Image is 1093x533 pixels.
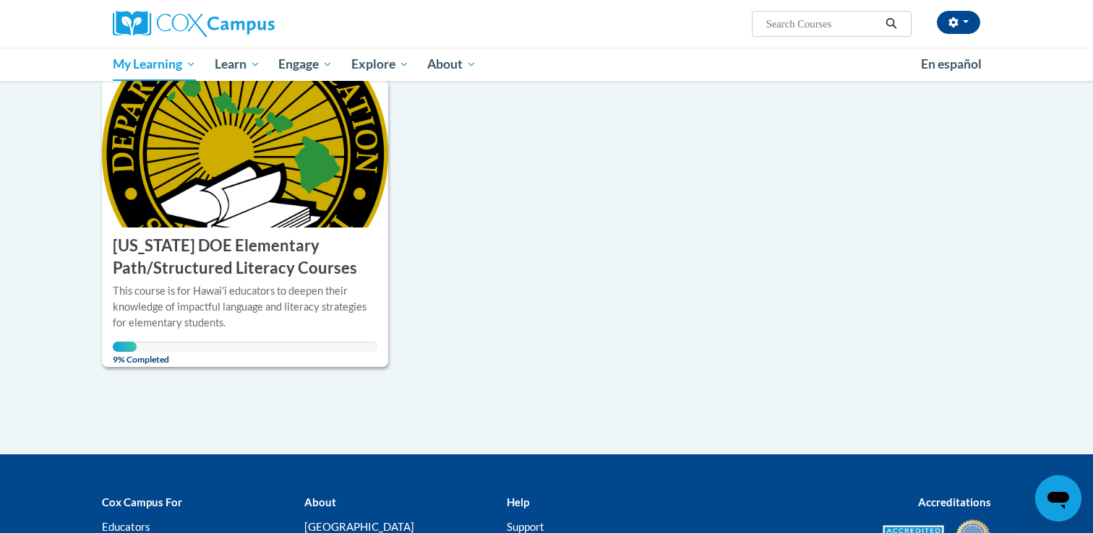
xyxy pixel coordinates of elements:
[419,48,487,81] a: About
[102,80,388,227] img: Course Logo
[269,48,342,81] a: Engage
[921,56,982,71] span: En español
[912,49,991,79] a: En español
[1035,475,1081,521] iframe: Button to launch messaging window
[427,56,476,73] span: About
[113,11,387,37] a: Cox Campus
[102,495,182,508] b: Cox Campus For
[304,495,336,508] b: About
[102,520,150,533] a: Educators
[113,283,377,331] div: This course is for Hawai'i educators to deepen their knowledge of impactful language and literacy...
[278,56,333,73] span: Engage
[103,48,205,81] a: My Learning
[351,56,409,73] span: Explore
[113,342,137,352] div: Your progress
[113,56,196,73] span: My Learning
[918,495,991,508] b: Accreditations
[937,11,980,34] button: Account Settings
[205,48,270,81] a: Learn
[304,520,414,533] a: [GEOGRAPHIC_DATA]
[342,48,419,81] a: Explore
[765,15,880,32] input: Search Courses
[113,342,137,365] span: 9% Completed
[507,495,529,508] b: Help
[113,235,377,279] h3: [US_STATE] DOE Elementary Path/Structured Literacy Courses
[215,56,260,73] span: Learn
[113,11,275,37] img: Cox Campus
[880,15,902,32] button: Search
[91,48,1002,81] div: Main menu
[507,520,544,533] a: Support
[102,80,388,367] a: Course Logo [US_STATE] DOE Elementary Path/Structured Literacy CoursesThis course is for Hawai'i ...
